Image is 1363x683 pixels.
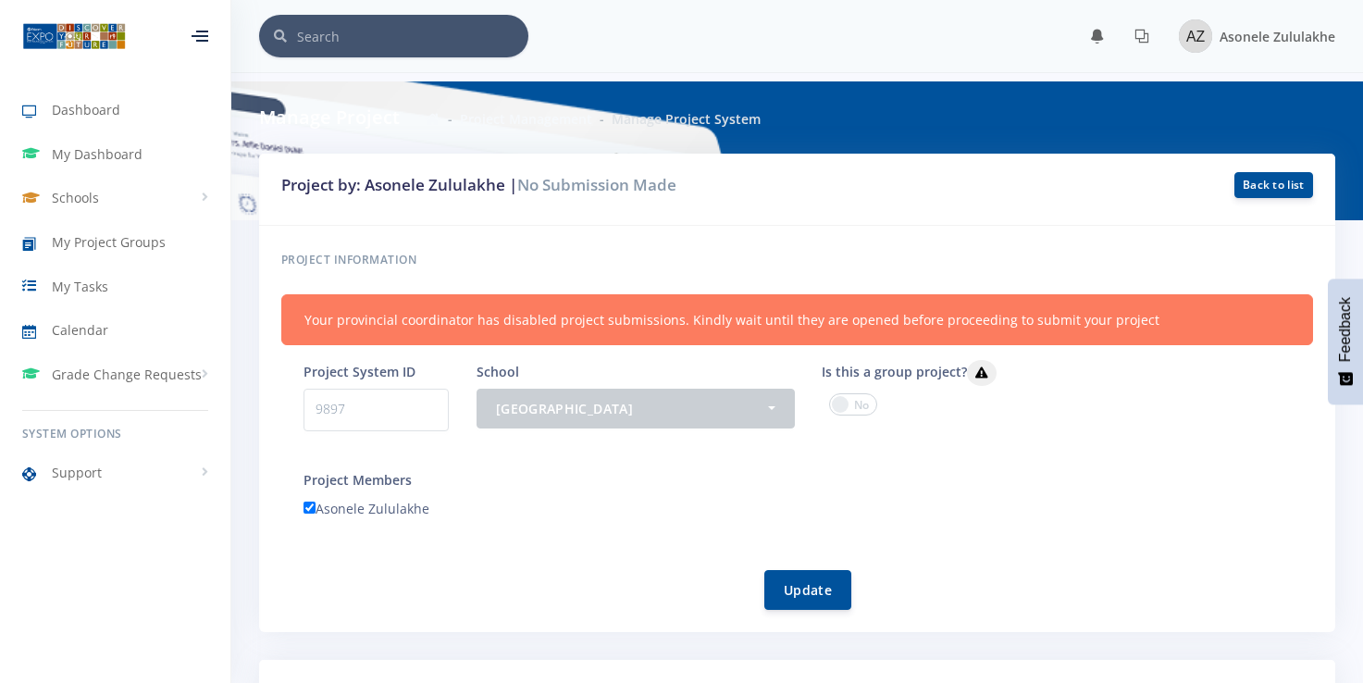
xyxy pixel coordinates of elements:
label: Project Members [304,470,412,490]
span: Dashboard [52,100,120,119]
h6: Manage Project [259,104,400,131]
button: Khanyolwethu Secondary School [477,389,795,428]
a: Image placeholder Asonele Zululakhe [1164,16,1335,56]
li: Manage Project System [592,109,761,129]
label: Asonele Zululakhe [304,499,429,518]
nav: breadcrumb [426,109,761,129]
input: Asonele Zululakhe [304,502,316,514]
span: Asonele Zululakhe [1220,28,1335,45]
button: Feedback - Show survey [1328,279,1363,404]
label: School [477,362,519,381]
div: Your provincial coordinator has disabled project submissions. Kindly wait until they are opened b... [281,294,1313,345]
a: Project Management [460,110,592,128]
label: Project System ID [304,362,415,381]
img: ... [22,21,126,51]
h6: Project information [281,248,1313,272]
span: Schools [52,188,99,207]
span: Feedback [1337,297,1354,362]
span: Calendar [52,320,108,340]
label: Is this a group project? [822,360,997,386]
img: Image placeholder [1179,19,1212,53]
span: No Submission Made [517,174,676,195]
button: Update [764,570,851,610]
p: 9897 [304,389,449,431]
h3: Project by: Asonele Zululakhe | [281,173,960,197]
input: Search [297,15,528,57]
h6: System Options [22,426,208,442]
span: My Dashboard [52,144,142,164]
button: Is this a group project? [967,360,997,386]
span: Support [52,463,102,482]
div: [GEOGRAPHIC_DATA] [496,399,764,418]
span: My Tasks [52,277,108,296]
span: Grade Change Requests [52,365,202,384]
a: Back to list [1234,172,1313,198]
span: My Project Groups [52,232,166,252]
